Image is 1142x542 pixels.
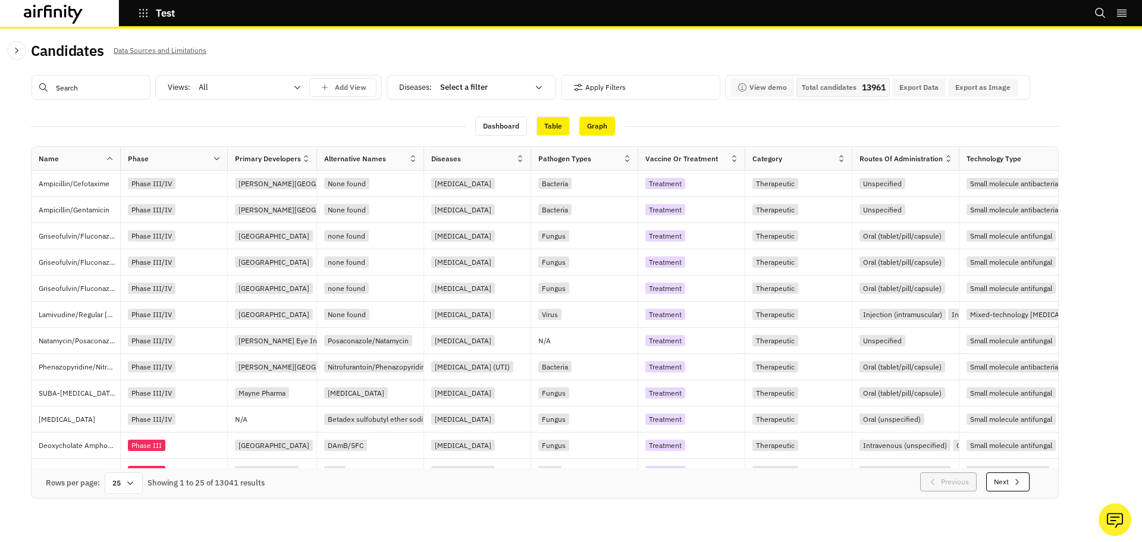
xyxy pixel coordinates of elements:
p: Phenazopyridine/Nitrofurantoin [39,361,120,373]
div: Phase [128,153,149,164]
p: Griseofulvin/Fluconazole [39,230,120,242]
div: Pathogen Types [538,153,591,164]
div: Therapeutic [752,204,798,215]
div: Phase III/IV [128,309,175,320]
div: [MEDICAL_DATA] [431,204,495,215]
div: [GEOGRAPHIC_DATA] [235,283,313,294]
div: 25 [105,472,143,494]
p: Test [156,8,175,18]
div: Views: [168,78,377,97]
div: Small molecule antifungal [967,256,1056,268]
div: [GEOGRAPHIC_DATA] [235,256,313,268]
div: Fungus [538,230,569,242]
div: Diseases [431,153,461,164]
div: Virus [538,309,561,320]
p: Griseofulvin/Fluconazole [39,256,120,268]
p: Lamivudine/Regular [MEDICAL_DATA] [39,309,120,321]
div: [MEDICAL_DATA] [431,230,495,242]
div: Small molecule antifungal [967,387,1056,399]
p: Data Sources and Limitations [114,44,206,57]
div: [PERSON_NAME][GEOGRAPHIC_DATA] [GEOGRAPHIC_DATA] [GEOGRAPHIC_DATA] [235,361,514,372]
div: Therapeutic [752,178,798,189]
div: [MEDICAL_DATA] [431,283,495,294]
div: [MEDICAL_DATA] [431,178,495,189]
div: Bacteria [538,178,572,189]
div: [MEDICAL_DATA] [431,335,495,346]
div: Fungus [538,283,569,294]
button: save changes [309,78,377,97]
div: Therapeutic [752,335,798,346]
div: Fungus [538,413,569,425]
div: Treatment [645,440,685,451]
div: [MEDICAL_DATA] [324,387,388,399]
div: Fungus [538,256,569,268]
div: Name [39,153,59,164]
div: Oral (tablet/pill/capsule) [859,230,945,242]
div: Treatment [645,256,685,268]
div: Posaconazole/Natamycin [324,335,412,346]
div: Alternative Names [324,153,386,164]
h2: Candidates [31,42,104,59]
button: Close Sidebar [7,41,26,60]
div: Betadex sulfobutyl ether sodium enabled IV [MEDICAL_DATA] [324,413,532,425]
div: Injection (subcutaneous) [948,309,1037,320]
div: Technology Type [967,153,1021,164]
div: Therapeutic [752,230,798,242]
button: Search [1094,3,1106,23]
div: Diseases : [399,78,551,97]
div: Small molecule antibacterial [967,178,1063,189]
p: Add View [335,83,366,92]
div: Therapeutic [752,283,798,294]
div: [PERSON_NAME][GEOGRAPHIC_DATA] (MLNMC) [235,178,400,189]
p: 13961 [862,83,887,92]
div: Phase III/IV [128,361,175,372]
div: Small molecule antifungal [967,440,1056,451]
div: Nitrofurantoin/Phenazopyridine [324,361,433,372]
div: Vaccine or Treatment [645,153,718,164]
div: Small molecule antifungal [967,335,1056,346]
p: Ampicillin/Cefotaxime [39,178,120,190]
div: Phase III [128,440,165,451]
div: Graph [579,117,615,136]
div: [PERSON_NAME][GEOGRAPHIC_DATA] (MLNMC) [235,204,400,215]
p: Ampicillin/Gentamicin [39,204,120,216]
div: Oral (unspecified) [953,440,1018,451]
button: Export as Image [948,79,1018,96]
div: Therapeutic [752,466,798,477]
div: Unspecified [859,204,905,215]
div: Phase III/IV [128,204,175,215]
div: [MEDICAL_DATA] [431,256,495,268]
div: Virus [538,466,561,477]
div: Treatment [645,387,685,399]
div: Injection (intramuscular) [859,309,946,320]
div: [MEDICAL_DATA] [431,309,495,320]
div: Oral (tablet/pill/capsule) [859,361,945,372]
div: Treatment [645,361,685,372]
div: Small molecule antifungal [967,413,1056,425]
div: Phase III/IV [128,256,175,268]
button: View demo [730,79,794,96]
div: Treatment [645,335,685,346]
div: Treatment [645,466,685,477]
div: Phase III/IV [128,413,175,425]
div: Therapeutic [752,256,798,268]
div: Category [752,153,782,164]
div: Dashboard [475,117,527,136]
div: None found [324,178,369,189]
div: Phase III/IV [128,178,175,189]
div: Phase III/IV [128,230,175,242]
div: Treatment [645,204,685,215]
div: Treatment [645,230,685,242]
div: Oral (tablet/pill/capsule) [859,387,945,399]
div: Phase III/IV [128,335,175,346]
div: Intravenous (unspecified) [859,466,950,477]
div: Rows per page: [46,477,100,489]
div: [GEOGRAPHIC_DATA] [235,440,313,451]
div: Mayne Pharma [235,387,289,399]
div: Therapeutic [752,361,798,372]
div: Bacteria [538,204,572,215]
div: Therapeutic [752,309,798,320]
p: 101-PGC-005 [39,466,120,478]
div: Small molecule antifungal [967,230,1056,242]
div: 101 Therapeutics [235,466,299,477]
